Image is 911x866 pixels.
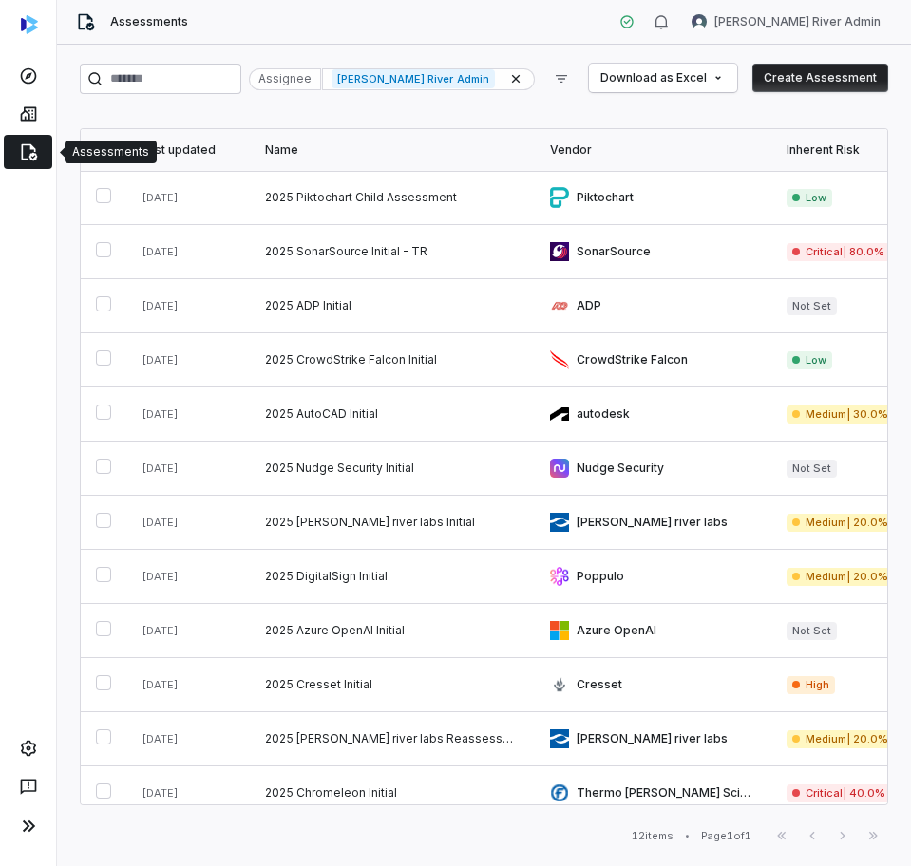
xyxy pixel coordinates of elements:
[550,142,756,158] div: Vendor
[249,68,321,90] div: Assignee
[632,829,674,843] div: 12 items
[72,144,149,160] div: Assessments
[692,14,707,29] img: Charles River Admin avatar
[110,14,188,29] span: Assessments
[332,69,495,88] span: [PERSON_NAME] River Admin
[701,829,751,843] div: Page 1 of 1
[589,64,737,92] button: Download as Excel
[787,142,894,158] div: Inherent Risk
[680,8,892,36] button: Charles River Admin avatar[PERSON_NAME] River Admin
[752,64,888,92] button: Create Assessment
[142,142,235,158] div: Last updated
[265,142,520,158] div: Name
[21,15,38,34] img: svg%3e
[685,829,690,842] div: •
[322,68,535,90] div: [PERSON_NAME] River Admin
[714,14,881,29] span: [PERSON_NAME] River Admin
